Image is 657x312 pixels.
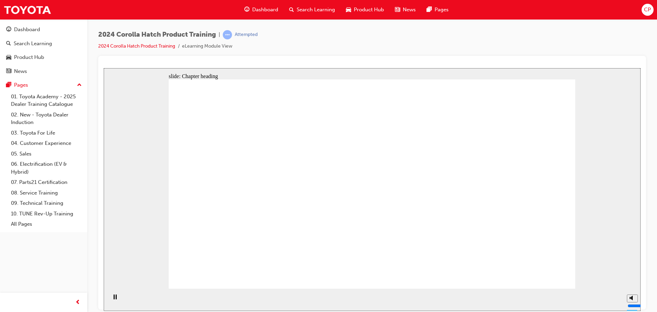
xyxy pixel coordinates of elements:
button: Mute (Ctrl+Alt+M) [523,226,534,234]
a: 06. Electrification (EV & Hybrid) [8,159,85,177]
span: search-icon [6,41,11,47]
a: car-iconProduct Hub [340,3,389,17]
a: 2024 Corolla Hatch Product Training [98,43,175,49]
span: search-icon [289,5,294,14]
span: up-icon [77,81,82,90]
a: All Pages [8,219,85,229]
button: CP [642,4,654,16]
span: learningRecordVerb_ATTEMPT-icon [223,30,232,39]
div: Product Hub [14,53,44,61]
span: guage-icon [244,5,249,14]
span: pages-icon [427,5,432,14]
div: Dashboard [14,26,40,34]
div: News [14,67,27,75]
div: playback controls [3,221,15,243]
span: Dashboard [252,6,278,14]
a: 01. Toyota Academy - 2025 Dealer Training Catalogue [8,91,85,110]
input: volume [524,235,568,240]
button: Pause (Ctrl+Alt+P) [3,226,15,238]
a: news-iconNews [389,3,421,17]
button: Pages [3,79,85,91]
a: 07. Parts21 Certification [8,177,85,188]
span: pages-icon [6,82,11,88]
span: prev-icon [75,298,80,307]
div: misc controls [520,221,533,243]
a: Dashboard [3,23,85,36]
a: Search Learning [3,37,85,50]
span: Search Learning [297,6,335,14]
div: Pages [14,81,28,89]
button: DashboardSearch LearningProduct HubNews [3,22,85,79]
span: news-icon [395,5,400,14]
span: 2024 Corolla Hatch Product Training [98,31,216,39]
div: Attempted [235,32,258,38]
div: Search Learning [14,40,52,48]
a: guage-iconDashboard [239,3,284,17]
span: Pages [435,6,449,14]
span: News [403,6,416,14]
span: guage-icon [6,27,11,33]
a: 03. Toyota For Life [8,128,85,138]
a: 09. Technical Training [8,198,85,209]
span: car-icon [346,5,351,14]
img: Trak [3,2,51,17]
a: 04. Customer Experience [8,138,85,149]
a: 08. Service Training [8,188,85,198]
a: 10. TUNE Rev-Up Training [8,209,85,219]
span: | [219,31,220,39]
span: Product Hub [354,6,384,14]
a: 05. Sales [8,149,85,159]
li: eLearning Module View [182,42,232,50]
a: 02. New - Toyota Dealer Induction [8,110,85,128]
span: car-icon [6,54,11,61]
span: CP [644,6,651,14]
a: search-iconSearch Learning [284,3,340,17]
a: News [3,65,85,78]
a: Product Hub [3,51,85,64]
span: news-icon [6,68,11,75]
a: pages-iconPages [421,3,454,17]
